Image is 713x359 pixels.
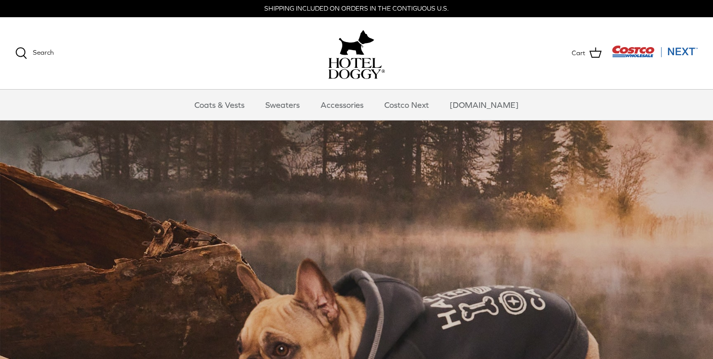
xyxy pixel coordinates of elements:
img: hoteldoggy.com [339,27,374,58]
a: Coats & Vests [185,90,254,120]
a: Costco Next [375,90,438,120]
a: [DOMAIN_NAME] [441,90,528,120]
img: hoteldoggycom [328,58,385,79]
a: hoteldoggy.com hoteldoggycom [328,27,385,79]
span: Cart [572,48,585,59]
a: Search [15,47,54,59]
img: Costco Next [612,45,698,58]
a: Visit Costco Next [612,52,698,59]
span: Search [33,49,54,56]
a: Cart [572,47,602,60]
a: Sweaters [256,90,309,120]
a: Accessories [311,90,373,120]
